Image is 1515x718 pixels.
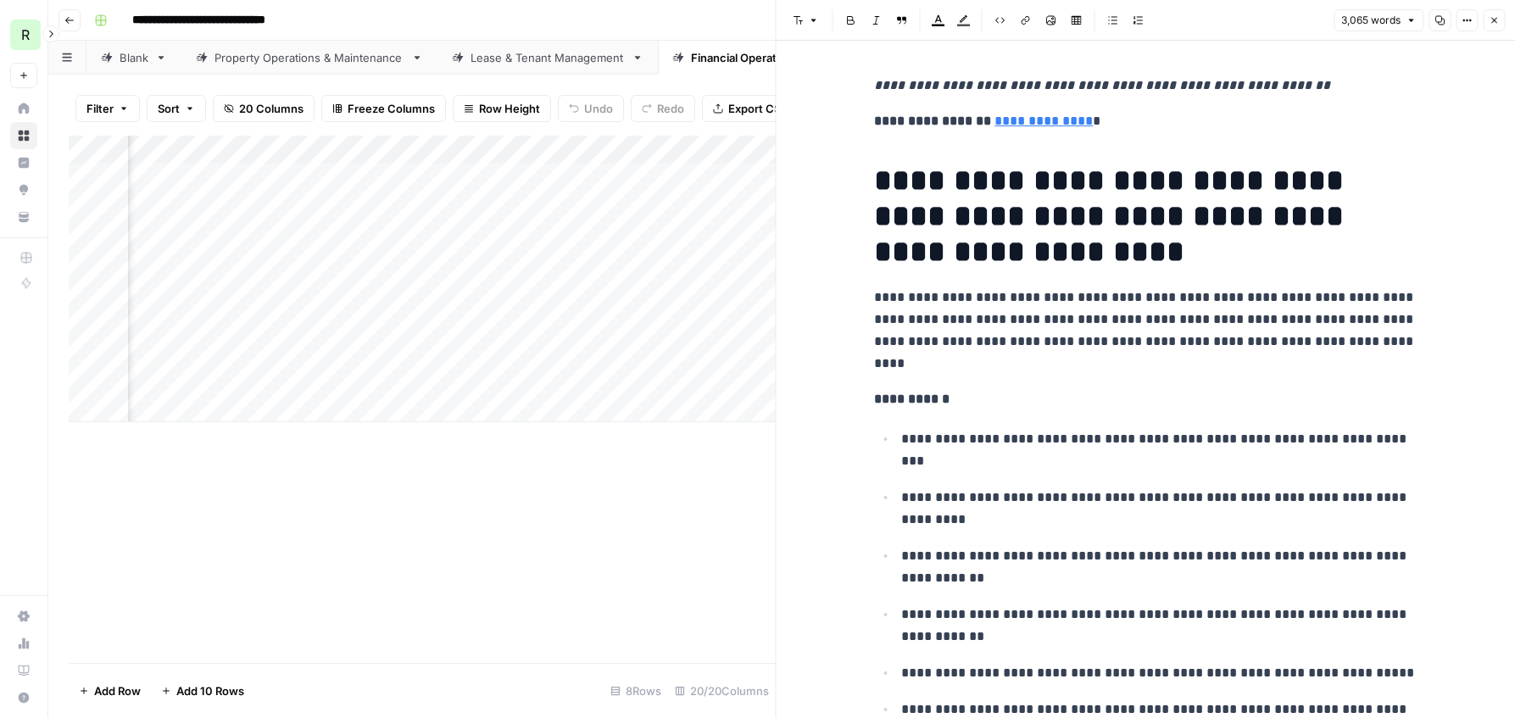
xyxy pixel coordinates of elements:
a: Home [10,95,37,122]
span: Redo [657,100,684,117]
span: Row Height [479,100,540,117]
a: Property Operations & Maintenance [181,41,437,75]
span: Filter [86,100,114,117]
span: R [21,25,30,45]
button: Add Row [69,677,151,704]
a: Opportunities [10,176,37,203]
button: Redo [631,95,695,122]
div: Lease & Tenant Management [471,49,625,66]
button: Freeze Columns [321,95,446,122]
span: Freeze Columns [348,100,435,117]
a: Browse [10,122,37,149]
button: Sort [147,95,206,122]
div: Financial Operations [691,49,799,66]
span: Sort [158,100,180,117]
a: Your Data [10,203,37,231]
div: 8 Rows [604,677,668,704]
span: Undo [584,100,613,117]
a: Learning Hub [10,657,37,684]
button: 3,065 words [1334,9,1423,31]
a: Lease & Tenant Management [437,41,658,75]
div: Blank [120,49,148,66]
div: 20/20 Columns [668,677,776,704]
button: Export CSV [702,95,799,122]
a: Blank [86,41,181,75]
a: Insights [10,149,37,176]
span: Export CSV [728,100,788,117]
button: Workspace: Re-Leased [10,14,37,56]
button: Row Height [453,95,551,122]
a: Financial Operations [658,41,832,75]
a: Usage [10,630,37,657]
button: Add 10 Rows [151,677,254,704]
button: Undo [558,95,624,122]
span: Add 10 Rows [176,682,244,699]
button: Filter [75,95,140,122]
span: 3,065 words [1341,13,1401,28]
span: 20 Columns [239,100,304,117]
a: Settings [10,603,37,630]
button: 20 Columns [213,95,315,122]
div: Property Operations & Maintenance [214,49,404,66]
button: Help + Support [10,684,37,711]
span: Add Row [94,682,141,699]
